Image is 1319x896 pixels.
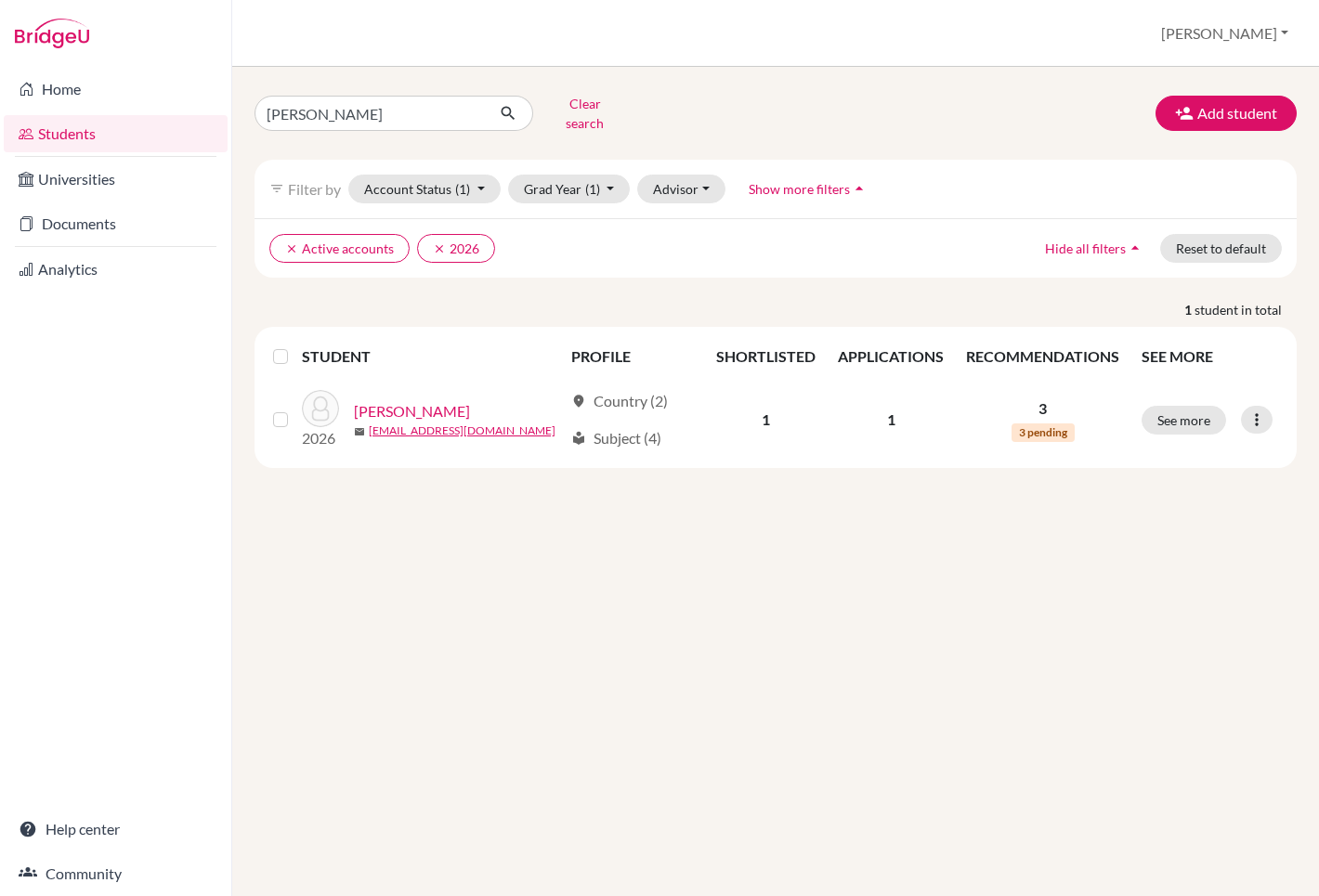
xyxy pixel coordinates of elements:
a: Community [4,855,228,892]
th: APPLICATIONS [827,334,955,379]
input: Find student by name... [255,96,485,131]
p: 2026 [302,427,339,449]
th: SHORTLISTED [705,334,827,379]
th: RECOMMENDATIONS [955,334,1130,379]
i: arrow_drop_up [1126,239,1144,257]
a: Analytics [4,251,228,288]
img: Chen, Breno [302,390,339,427]
span: student in total [1195,300,1297,319]
button: See more [1142,406,1226,435]
span: Filter by [288,180,341,198]
a: [EMAIL_ADDRESS][DOMAIN_NAME] [369,422,555,439]
span: Show more filters [749,181,850,197]
strong: 1 [1184,300,1195,319]
th: SEE MORE [1130,334,1289,379]
button: Show more filtersarrow_drop_up [733,175,884,203]
span: (1) [455,181,470,197]
button: Add student [1156,96,1297,131]
span: 3 pending [1012,423,1075,442]
i: clear [433,242,446,255]
td: 1 [827,379,955,461]
div: Subject (4) [571,427,661,449]
a: Universities [4,161,228,198]
span: Hide all filters [1045,240,1126,256]
a: Documents [4,205,228,242]
span: (1) [585,181,600,197]
p: 3 [966,397,1119,420]
td: 1 [705,379,827,461]
i: arrow_drop_up [850,179,868,198]
a: Help center [4,811,228,848]
button: Account Status(1) [348,175,501,203]
span: location_on [571,394,586,409]
th: PROFILE [560,334,705,379]
a: Home [4,71,228,108]
span: mail [354,426,365,437]
a: [PERSON_NAME] [354,400,470,422]
button: clear2026 [417,234,495,263]
button: Reset to default [1160,234,1282,263]
button: [PERSON_NAME] [1153,16,1297,51]
div: Country (2) [571,390,668,412]
span: local_library [571,431,586,446]
button: Hide all filtersarrow_drop_up [1029,234,1160,263]
img: Bridge-U [15,19,89,48]
button: clearActive accounts [269,234,410,263]
i: filter_list [269,181,284,196]
a: Students [4,115,228,152]
button: Clear search [533,89,636,137]
button: Advisor [637,175,725,203]
i: clear [285,242,298,255]
th: STUDENT [302,334,560,379]
button: Grad Year(1) [508,175,631,203]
